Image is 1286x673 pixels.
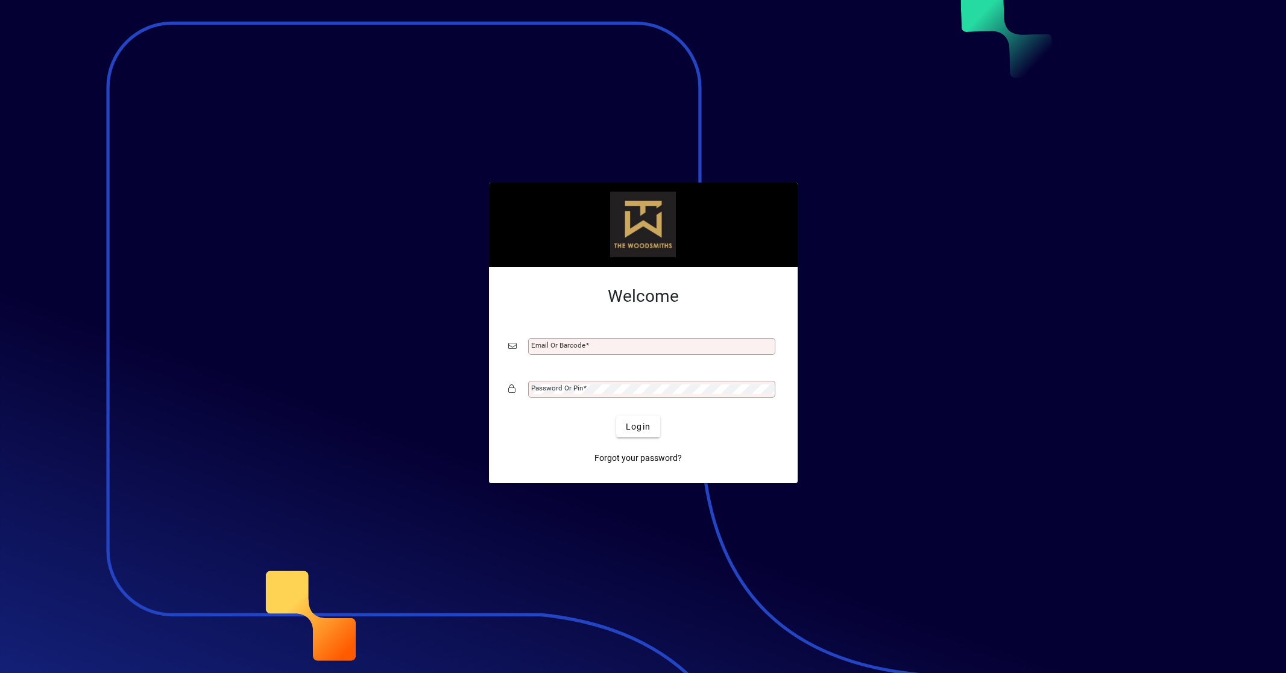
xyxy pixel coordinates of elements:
a: Forgot your password? [590,447,687,469]
mat-label: Password or Pin [531,384,583,392]
h2: Welcome [508,286,778,307]
span: Login [626,421,651,433]
button: Login [616,416,660,437]
span: Forgot your password? [594,452,682,465]
mat-label: Email or Barcode [531,341,585,349]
